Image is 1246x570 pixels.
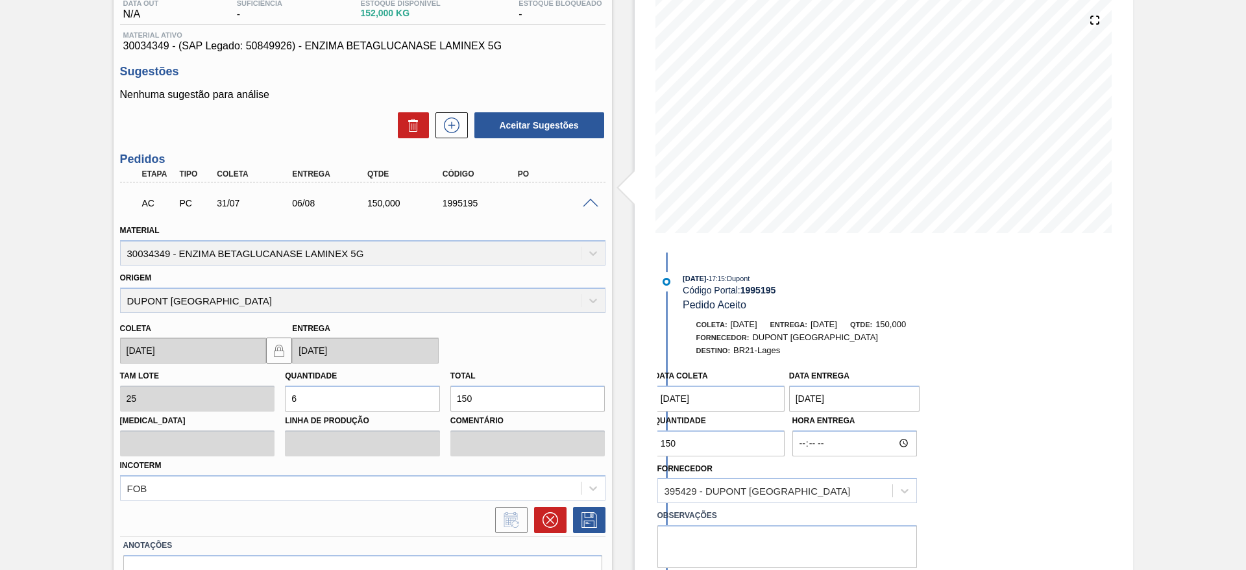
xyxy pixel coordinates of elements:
label: Fornecedor [657,464,713,473]
div: Nova sugestão [429,112,468,138]
button: Aceitar Sugestões [474,112,604,138]
span: Qtde: [850,321,872,328]
h3: Pedidos [120,153,605,166]
span: BR21-Lages [733,345,780,355]
label: Coleta [120,324,151,333]
span: : Dupont [725,275,750,282]
span: Entrega: [770,321,807,328]
button: locked [266,338,292,364]
span: Coleta: [696,321,727,328]
div: Tipo [176,169,215,179]
input: dd/mm/yyyy [292,338,439,364]
span: [DATE] [731,319,757,329]
span: [DATE] [683,275,706,282]
div: Pedido de Compra [176,198,215,208]
div: 31/07/2025 [214,198,298,208]
label: Observações [657,506,917,525]
div: Aceitar Sugestões [468,111,605,140]
span: Material ativo [123,31,602,39]
span: DUPONT [GEOGRAPHIC_DATA] [752,332,878,342]
label: Material [120,226,160,235]
span: 152,000 KG [361,8,441,18]
div: 1995195 [439,198,524,208]
span: Fornecedor: [696,334,750,341]
span: Destino: [696,347,731,354]
label: Data entrega [789,371,849,380]
label: Entrega [292,324,330,333]
label: [MEDICAL_DATA] [120,412,275,430]
label: Incoterm [120,461,162,470]
input: dd/mm/yyyy [789,386,920,412]
input: dd/mm/yyyy [120,338,267,364]
strong: 1995195 [740,285,776,295]
label: Quantidade [285,371,337,380]
label: Linha de Produção [285,412,440,430]
div: Qtde [364,169,448,179]
div: Excluir Sugestões [391,112,429,138]
label: Anotações [123,536,602,555]
span: Pedido Aceito [683,299,746,310]
div: Código Portal: [683,285,991,295]
div: PO [515,169,599,179]
span: 30034349 - (SAP Legado: 50849926) - ENZIMA BETAGLUCANASE LAMINEX 5G [123,40,602,52]
img: atual [663,278,670,286]
h3: Sugestões [120,65,605,79]
div: FOB [127,482,147,493]
label: Data coleta [654,371,708,380]
div: 06/08/2025 [289,198,373,208]
p: AC [142,198,175,208]
label: Origem [120,273,152,282]
div: Entrega [289,169,373,179]
div: Aguardando Composição de Carga [139,189,178,217]
p: Nenhuma sugestão para análise [120,89,605,101]
label: Quantidade [654,416,706,425]
div: Código [439,169,524,179]
div: Etapa [139,169,178,179]
label: Hora Entrega [792,412,917,430]
span: 150,000 [875,319,906,329]
img: locked [271,343,287,358]
label: Tam lote [120,371,159,380]
div: Salvar Pedido [567,507,605,533]
span: - 17:15 [707,275,725,282]
div: 395429 - DUPONT [GEOGRAPHIC_DATA] [665,486,851,497]
div: Informar alteração no pedido [489,507,528,533]
label: Total [450,371,476,380]
label: Comentário [450,412,605,430]
span: [DATE] [811,319,837,329]
div: Cancelar pedido [528,507,567,533]
div: 150,000 [364,198,448,208]
input: dd/mm/yyyy [654,386,785,412]
div: Coleta [214,169,298,179]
